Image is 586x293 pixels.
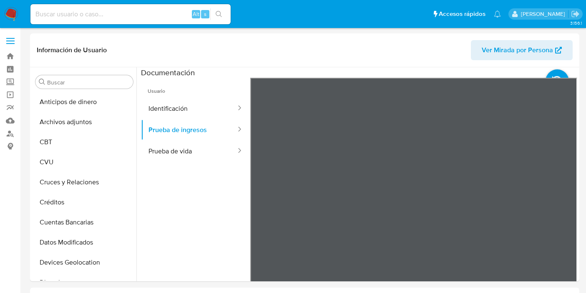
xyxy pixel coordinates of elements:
button: Buscar [39,79,45,85]
p: belen.palamara@mercadolibre.com [521,10,568,18]
button: Archivos adjuntos [32,112,136,132]
button: Devices Geolocation [32,252,136,273]
input: Buscar usuario o caso... [30,9,231,20]
a: Salir [571,10,580,18]
span: s [204,10,206,18]
span: Alt [193,10,199,18]
input: Buscar [47,79,130,86]
span: Accesos rápidos [439,10,485,18]
button: Datos Modificados [32,232,136,252]
a: Notificaciones [494,10,501,18]
button: Anticipos de dinero [32,92,136,112]
button: Ver Mirada por Persona [471,40,573,60]
button: Cruces y Relaciones [32,172,136,192]
span: Ver Mirada por Persona [482,40,553,60]
button: CBT [32,132,136,152]
h1: Información de Usuario [37,46,107,54]
button: CVU [32,152,136,172]
button: Direcciones [32,273,136,293]
button: search-icon [210,8,227,20]
button: Cuentas Bancarias [32,212,136,232]
button: Créditos [32,192,136,212]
